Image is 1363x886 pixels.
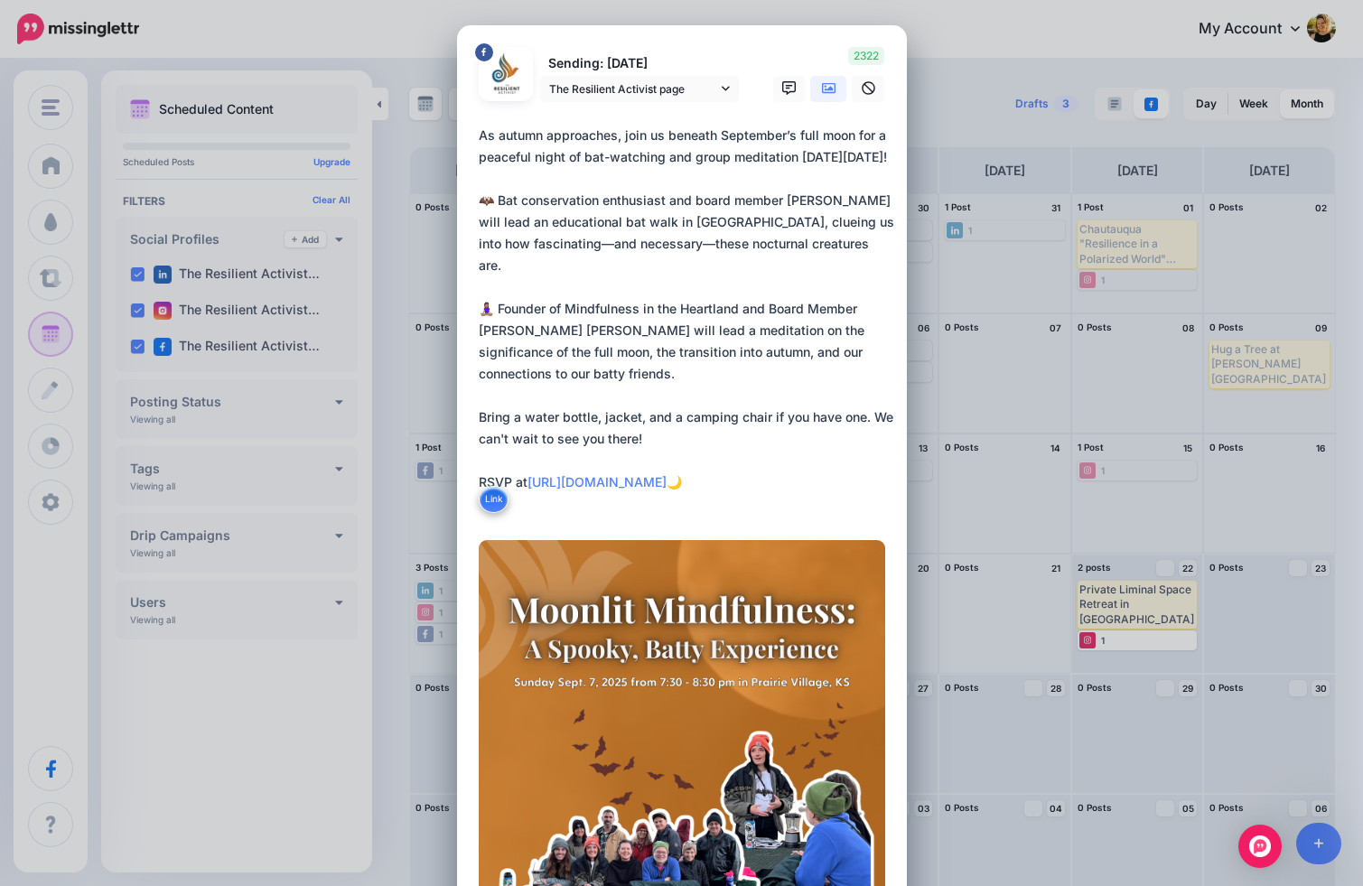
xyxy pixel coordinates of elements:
div: Open Intercom Messenger [1238,825,1282,868]
button: Link [479,486,509,513]
span: The Resilient Activist page [549,79,717,98]
img: 252809667_4683429838407749_1838637535353719848_n-bsa125681.png [484,52,527,96]
span: 2322 [848,47,884,65]
p: Sending: [DATE] [540,53,739,74]
div: As autumn approaches, join us beneath September’s full moon for a peaceful night of bat-watching ... [479,125,894,493]
a: The Resilient Activist page [540,76,739,102]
